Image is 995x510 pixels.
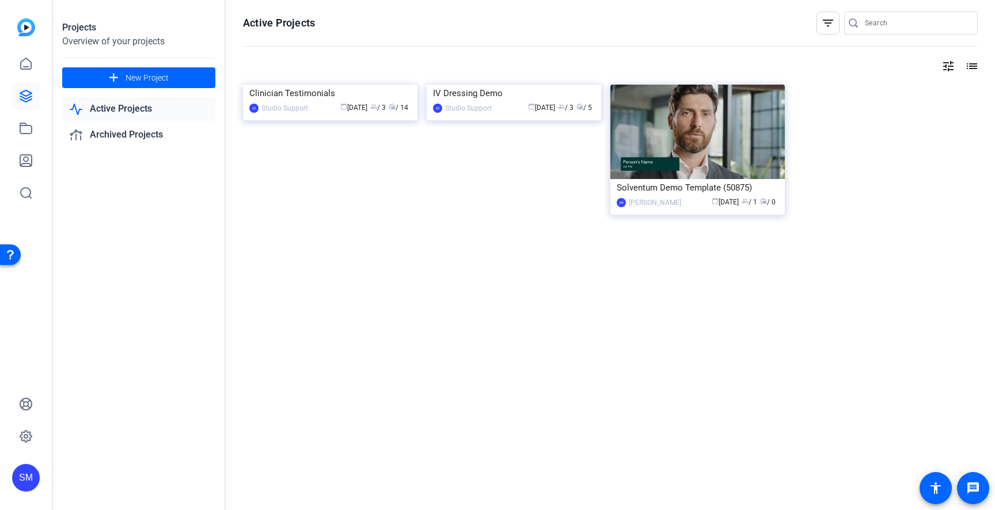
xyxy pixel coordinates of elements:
a: Archived Projects [62,123,215,147]
div: SM [617,198,626,207]
mat-icon: accessibility [929,481,943,495]
div: Solventum Demo Template (50875) [617,179,778,196]
span: calendar_today [340,103,347,110]
span: radio [760,197,767,204]
span: / 14 [389,104,408,112]
div: IV Dressing Demo [433,85,595,102]
span: New Project [126,72,169,84]
input: Search [865,16,969,30]
span: calendar_today [528,103,535,110]
div: Studio Support [261,102,308,114]
div: SS [433,104,442,113]
a: Active Projects [62,97,215,121]
span: radio [576,103,583,110]
span: calendar_today [712,197,719,204]
div: SM [12,464,40,492]
span: group [370,103,377,110]
span: / 0 [760,198,776,206]
span: [DATE] [528,104,555,112]
div: Studio Support [445,102,492,114]
span: / 3 [370,104,386,112]
span: radio [389,103,396,110]
div: [PERSON_NAME] [629,197,681,208]
span: group [742,197,749,204]
span: [DATE] [712,198,739,206]
span: group [558,103,565,110]
span: [DATE] [340,104,367,112]
span: / 1 [742,198,757,206]
span: / 5 [576,104,592,112]
mat-icon: list [964,59,978,73]
button: New Project [62,67,215,88]
mat-icon: message [966,481,980,495]
img: blue-gradient.svg [17,18,35,36]
mat-icon: tune [941,59,955,73]
div: SS [249,104,259,113]
div: Clinician Testimonials [249,85,411,102]
div: Projects [62,21,215,35]
h1: Active Projects [243,16,315,30]
mat-icon: add [107,71,121,85]
span: / 3 [558,104,574,112]
mat-icon: filter_list [821,16,835,30]
div: Overview of your projects [62,35,215,48]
